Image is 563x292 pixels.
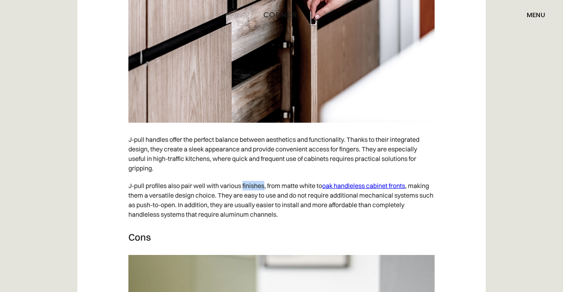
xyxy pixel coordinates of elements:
a: home [260,10,303,20]
div: menu [527,12,545,18]
h3: Cons [128,231,435,243]
div: menu [519,8,545,22]
p: J-pull profiles also pair well with various finishes, from matte white to , making them a versati... [128,177,435,223]
a: oak handleless cabinet fronts [322,182,405,190]
p: J-pull handles offer the perfect balance between aesthetics and functionality. Thanks to their in... [128,131,435,177]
